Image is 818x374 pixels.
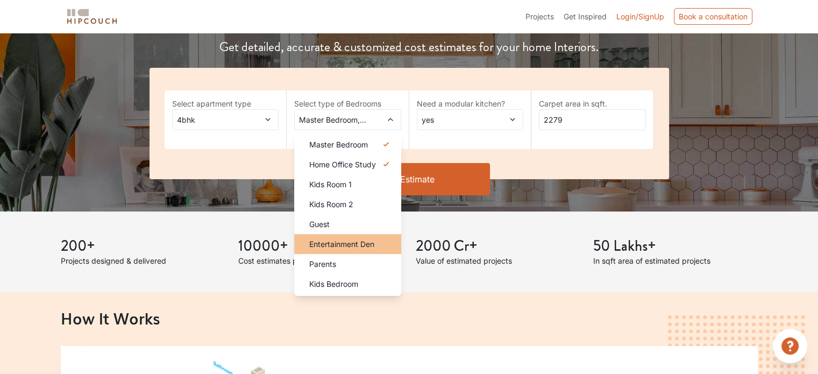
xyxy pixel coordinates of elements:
p: Value of estimated projects [416,255,580,266]
div: Book a consultation [674,8,752,25]
span: Master Bedroom [309,139,368,150]
div: select 2 more room(s) [294,130,401,142]
span: Guest [309,218,330,230]
span: Get Inspired [564,12,607,21]
span: Master Bedroom,Home Office Study [297,114,369,125]
span: Projects [525,12,554,21]
span: Kids Room 2 [309,199,353,210]
span: Entertainment Den [309,238,374,250]
img: logo-horizontal.svg [65,7,119,26]
p: Projects designed & delivered [61,255,225,266]
label: Carpet area in sqft. [539,98,646,109]
h4: Get detailed, accurate & customized cost estimates for your home Interiors. [143,39,675,55]
h3: 200+ [61,237,225,256]
p: In sqft area of estimated projects [593,255,758,266]
h2: How It Works [61,309,758,327]
span: Kids Bedroom [309,278,358,290]
label: Need a modular kitchen? [417,98,524,109]
span: Home Office Study [309,159,376,170]
input: Enter area sqft [539,109,646,130]
span: 4bhk [175,114,247,125]
label: Select type of Bedrooms [294,98,401,109]
p: Cost estimates provided [238,255,403,266]
span: yes [419,114,492,125]
span: Parents [309,258,336,270]
label: Select apartment type [172,98,279,109]
h3: 10000+ [238,237,403,256]
h3: 2000 Cr+ [416,237,580,256]
span: Kids Room 1 [309,179,352,190]
h3: 50 Lakhs+ [593,237,758,256]
span: logo-horizontal.svg [65,4,119,29]
span: Login/SignUp [616,12,664,21]
button: Get Estimate [329,163,490,195]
